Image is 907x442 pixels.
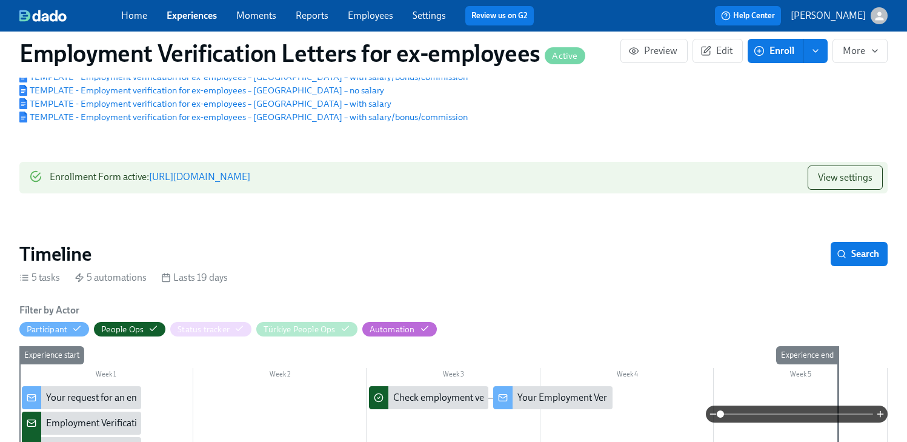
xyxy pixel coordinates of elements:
a: Google DocumentTEMPLATE - Employment verification for ex-employees – [GEOGRAPHIC_DATA] – no salary [19,84,384,96]
span: Enroll [756,45,794,57]
a: dado [19,10,121,22]
img: Google Document [19,112,27,122]
span: TEMPLATE - Employment verification for ex-employees – [GEOGRAPHIC_DATA] – no salary [19,84,384,96]
a: Moments [236,10,276,21]
div: Experience end [776,346,839,364]
p: [PERSON_NAME] [791,9,866,22]
span: Preview [631,45,677,57]
span: TEMPLATE - Employment verification for ex-employees – [GEOGRAPHIC_DATA] – with salary [19,98,391,110]
h1: Employment Verification Letters for ex-employees [19,39,585,68]
button: Help Center [715,6,781,25]
div: Your request for an employment verification letter is being processed [46,391,329,404]
img: dado [19,10,67,22]
div: Experience start [19,346,84,364]
div: Week 4 [540,368,714,384]
span: Edit [703,45,733,57]
img: Google Document [19,85,27,96]
span: Help Center [721,10,775,22]
button: [PERSON_NAME] [791,7,888,24]
span: View settings [818,172,872,184]
div: Check employment verification letter requested by former employee {{ participant.fullName }} [369,386,488,409]
span: Search [839,248,879,260]
button: Search [831,242,888,266]
div: Hide Status tracker [178,324,230,335]
button: More [832,39,888,63]
a: Home [121,10,147,21]
div: Employment Verification letter requested, but [PERSON_NAME] has no data: {{ participant.fullName }} [22,412,141,435]
h6: Filter by Actor [19,304,79,317]
a: Review us on G2 [471,10,528,22]
div: Your Employment Verification Letter [493,386,613,409]
span: TEMPLATE - Employment verification for ex-employees – [GEOGRAPHIC_DATA] – with salary/bonus/commi... [19,111,468,123]
div: 5 automations [75,271,147,284]
div: Lasts 19 days [161,271,228,284]
button: Automation [362,322,437,337]
a: Reports [296,10,328,21]
img: Google Document [19,98,27,109]
a: Google DocumentTEMPLATE - Employment verification for ex-employees – [GEOGRAPHIC_DATA] – with sal... [19,111,468,123]
div: Hide Participant [27,324,67,335]
div: Week 2 [193,368,367,384]
div: Enrollment Form active : [50,166,250,190]
span: More [843,45,877,57]
a: Experiences [167,10,217,21]
button: Preview [620,39,688,63]
button: Participant [19,322,89,337]
div: Hide Türkiye People Ops [264,324,336,335]
button: enroll [803,39,828,63]
a: [URL][DOMAIN_NAME] [149,171,250,182]
div: Week 1 [19,368,193,384]
span: Active [545,52,585,61]
div: Employment Verification letter requested, but [PERSON_NAME] has no data: {{ participant.fullName }} [46,417,468,430]
div: Hide Automation [370,324,415,335]
div: Your request for an employment verification letter is being processed [22,386,141,409]
button: People Ops [94,322,165,337]
button: Enroll [748,39,803,63]
a: Employees [348,10,393,21]
h2: Timeline [19,242,91,266]
button: Edit [693,39,743,63]
button: Review us on G2 [465,6,534,25]
div: 5 tasks [19,271,60,284]
button: Türkiye People Ops [256,322,357,337]
div: Hide People Ops [101,324,144,335]
button: Status tracker [170,322,251,337]
div: Week 5 [714,368,888,384]
button: View settings [808,166,883,190]
a: Google DocumentTEMPLATE - Employment verification for ex-employees – [GEOGRAPHIC_DATA] – with salary [19,98,391,110]
div: Check employment verification letter requested by former employee {{ participant.fullName }} [393,391,779,404]
div: Your Employment Verification Letter [517,391,667,404]
a: Settings [413,10,446,21]
div: Week 3 [367,368,540,384]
